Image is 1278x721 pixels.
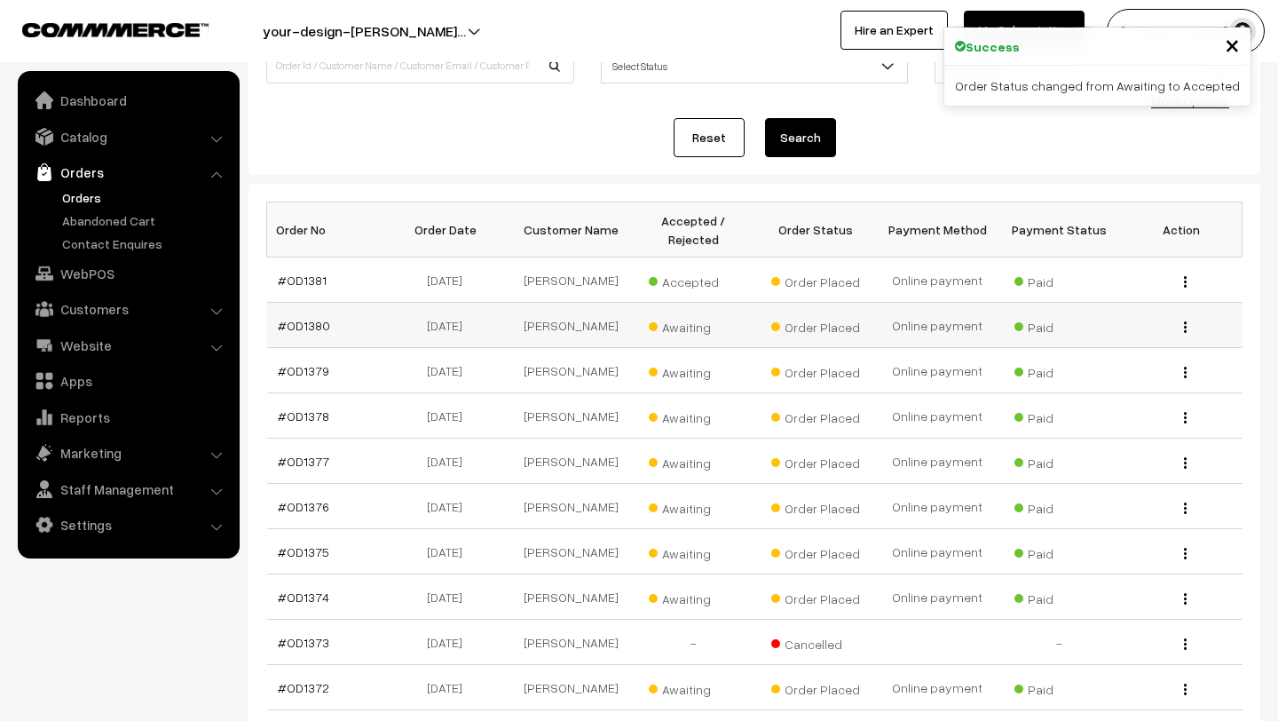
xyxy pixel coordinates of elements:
[649,495,738,518] span: Awaiting
[278,318,330,333] a: #OD1380
[771,404,860,427] span: Order Placed
[510,574,632,620] td: [PERSON_NAME]
[765,118,836,157] button: Search
[1184,276,1187,288] img: Menu
[278,273,327,288] a: #OD1381
[510,393,632,439] td: [PERSON_NAME]
[649,359,738,382] span: Awaiting
[22,365,233,397] a: Apps
[22,401,233,433] a: Reports
[58,188,233,207] a: Orders
[1184,321,1187,333] img: Menu
[998,620,1120,665] td: -
[966,37,1020,56] strong: Success
[876,303,998,348] td: Online payment
[1229,18,1256,44] img: user
[1225,28,1240,60] span: ×
[1184,684,1187,695] img: Menu
[22,329,233,361] a: Website
[998,202,1120,257] th: Payment Status
[649,449,738,472] span: Awaiting
[674,118,745,157] a: Reset
[1184,503,1187,514] img: Menu
[771,359,860,382] span: Order Placed
[278,590,329,605] a: #OD1374
[649,585,738,608] span: Awaiting
[771,495,860,518] span: Order Placed
[389,620,510,665] td: [DATE]
[1014,359,1103,382] span: Paid
[1014,268,1103,291] span: Paid
[278,499,329,514] a: #OD1376
[22,509,233,541] a: Settings
[876,202,998,257] th: Payment Method
[389,202,510,257] th: Order Date
[1014,540,1103,563] span: Paid
[771,313,860,337] span: Order Placed
[22,257,233,289] a: WebPOS
[389,348,510,393] td: [DATE]
[1184,548,1187,559] img: Menu
[754,202,876,257] th: Order Status
[58,211,233,230] a: Abandoned Cart
[389,574,510,620] td: [DATE]
[1107,9,1265,53] button: [PERSON_NAME] N.P
[876,574,998,620] td: Online payment
[1014,313,1103,337] span: Paid
[22,437,233,469] a: Marketing
[771,630,860,654] span: Cancelled
[1014,676,1103,699] span: Paid
[22,156,233,188] a: Orders
[510,257,632,303] td: [PERSON_NAME]
[1014,495,1103,518] span: Paid
[278,363,329,378] a: #OD1379
[935,51,1242,82] span: Select Status
[278,680,329,695] a: #OD1372
[267,202,389,257] th: Order No
[771,585,860,608] span: Order Placed
[876,439,998,484] td: Online payment
[876,529,998,574] td: Online payment
[1184,638,1187,650] img: Menu
[935,48,1242,83] span: Select Status
[633,202,754,257] th: Accepted / Rejected
[944,66,1250,106] div: Order Status changed from Awaiting to Accepted
[389,393,510,439] td: [DATE]
[22,473,233,505] a: Staff Management
[1184,367,1187,378] img: Menu
[389,484,510,529] td: [DATE]
[1014,404,1103,427] span: Paid
[510,665,632,710] td: [PERSON_NAME]
[1184,457,1187,469] img: Menu
[389,257,510,303] td: [DATE]
[601,48,909,83] span: Select Status
[771,676,860,699] span: Order Placed
[278,635,329,650] a: #OD1373
[22,121,233,153] a: Catalog
[649,268,738,291] span: Accepted
[201,9,528,53] button: your-design-[PERSON_NAME]…
[602,51,908,82] span: Select Status
[876,484,998,529] td: Online payment
[649,540,738,563] span: Awaiting
[510,202,632,257] th: Customer Name
[1014,449,1103,472] span: Paid
[771,540,860,563] span: Order Placed
[840,11,948,50] a: Hire an Expert
[389,665,510,710] td: [DATE]
[22,84,233,116] a: Dashboard
[649,676,738,699] span: Awaiting
[964,11,1085,50] a: My Subscription
[876,393,998,439] td: Online payment
[510,348,632,393] td: [PERSON_NAME]
[510,484,632,529] td: [PERSON_NAME]
[876,257,998,303] td: Online payment
[510,529,632,574] td: [PERSON_NAME]
[876,665,998,710] td: Online payment
[389,439,510,484] td: [DATE]
[22,23,209,36] img: COMMMERCE
[510,303,632,348] td: [PERSON_NAME]
[389,529,510,574] td: [DATE]
[278,544,329,559] a: #OD1375
[1184,593,1187,605] img: Menu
